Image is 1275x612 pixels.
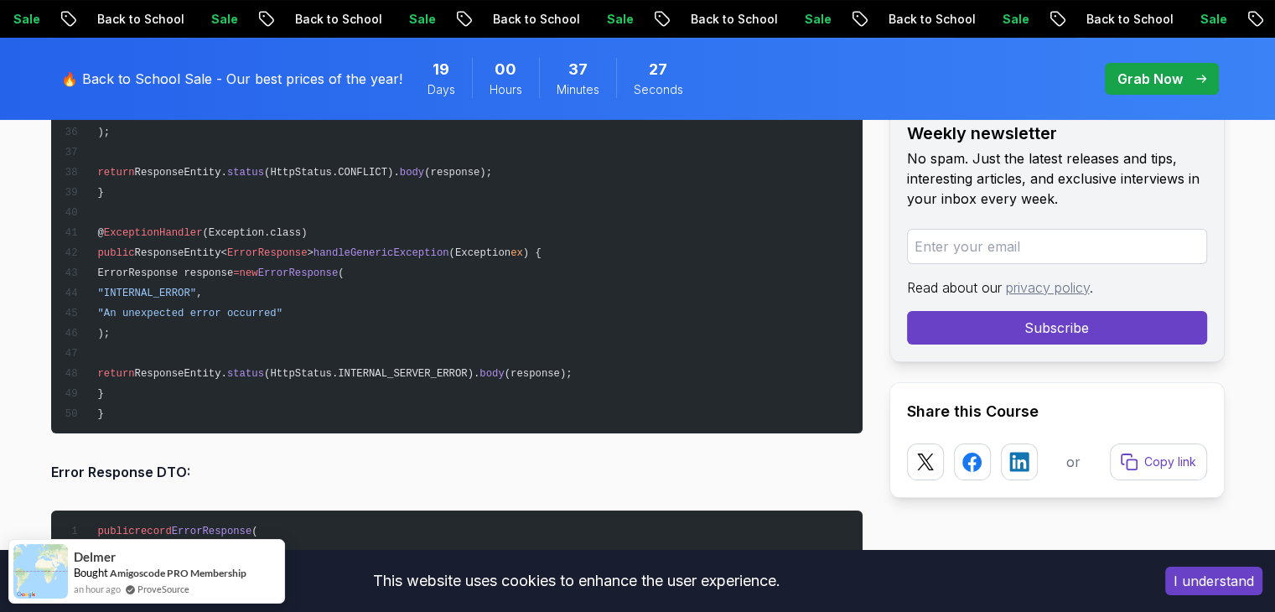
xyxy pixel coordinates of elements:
h2: Weekly newsletter [907,122,1207,145]
strong: Error Response DTO: [51,464,190,480]
span: Delmer [74,550,116,564]
span: (response); [505,368,573,380]
p: Sale [198,11,251,28]
span: (HttpStatus.CONFLICT). [264,167,400,179]
p: Back to School [1073,11,1187,28]
span: (Exception [449,247,511,259]
span: 0 Hours [495,58,516,81]
span: 19 Days [433,58,449,81]
span: "An unexpected error occurred" [97,308,282,319]
a: ProveSource [137,583,189,594]
p: Back to School [677,11,791,28]
span: ErrorResponse [227,247,308,259]
span: 27 Seconds [649,58,667,81]
button: Accept cookies [1165,567,1262,595]
span: Hours [490,81,522,98]
span: return [97,368,134,380]
span: ); [97,127,110,138]
span: } [97,187,103,199]
p: or [1066,452,1081,472]
span: ) { [523,247,542,259]
span: return [97,167,134,179]
span: ( [251,526,257,537]
span: Minutes [557,81,599,98]
span: ErrorResponse [258,267,339,279]
span: Seconds [634,81,683,98]
p: Sale [989,11,1043,28]
span: ErrorResponse response [97,267,233,279]
span: } [97,388,103,400]
span: (HttpStatus.INTERNAL_SERVER_ERROR). [264,368,479,380]
span: ResponseEntity. [135,368,227,380]
div: This website uses cookies to enhance the user experience. [13,563,1140,599]
p: Back to School [84,11,198,28]
span: "INTERNAL_ERROR" [97,288,196,299]
span: ResponseEntity. [135,167,227,179]
span: Bought [74,566,108,579]
p: Sale [1187,11,1241,28]
span: , [196,288,202,299]
p: 🔥 Back to School Sale - Our best prices of the year! [61,69,402,89]
img: provesource social proof notification image [13,544,68,599]
span: new [240,267,258,279]
span: ErrorResponse [172,526,252,537]
span: ExceptionHandler [104,227,203,239]
p: Sale [396,11,449,28]
input: Enter your email [907,229,1207,264]
span: ( [338,267,344,279]
a: Amigoscode PRO Membership [110,567,246,579]
p: Sale [593,11,647,28]
button: Copy link [1110,443,1207,480]
span: handleGenericException [314,247,449,259]
span: 37 Minutes [568,58,588,81]
p: Back to School [282,11,396,28]
span: } [97,408,103,420]
span: = [233,267,239,279]
span: @ [97,227,103,239]
span: an hour ago [74,582,121,596]
p: No spam. Just the latest releases and tips, interesting articles, and exclusive interviews in you... [907,148,1207,209]
span: > [307,247,313,259]
span: body [400,167,424,179]
h2: Share this Course [907,400,1207,423]
span: status [227,368,264,380]
a: privacy policy [1006,279,1090,296]
p: Back to School [875,11,989,28]
span: ); [97,328,110,340]
span: status [227,167,264,179]
span: (response); [424,167,492,179]
p: Back to School [479,11,593,28]
span: Days [428,81,455,98]
span: (Exception.class) [202,227,307,239]
p: Copy link [1144,454,1196,470]
span: record [135,526,172,537]
button: Subscribe [907,311,1207,345]
span: ResponseEntity< [135,247,227,259]
p: Sale [791,11,845,28]
span: public [97,247,134,259]
span: ex [511,247,523,259]
p: Grab Now [1117,69,1183,89]
span: public [97,526,134,537]
p: Read about our . [907,277,1207,298]
span: body [479,368,504,380]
